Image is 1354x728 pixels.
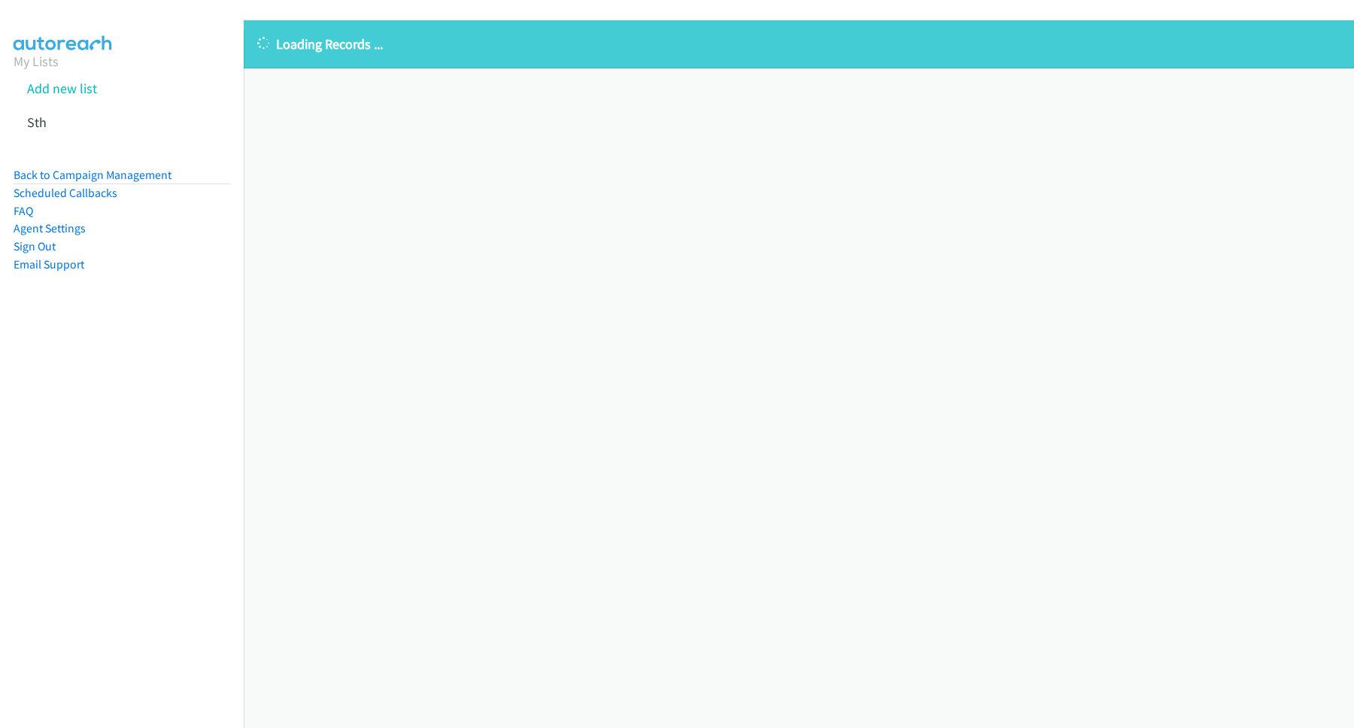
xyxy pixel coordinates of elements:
a: Sign Out [14,239,56,253]
a: Agent Settings [14,221,86,235]
a: Back to Campaign Management [14,168,172,182]
p: Loading Records ... [257,34,1340,54]
a: FAQ [14,204,33,218]
a: Scheduled Callbacks [14,186,117,200]
a: Sth [27,114,47,131]
a: My Lists [14,53,59,70]
a: Add new list [27,80,97,97]
a: Email Support [14,257,84,271]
